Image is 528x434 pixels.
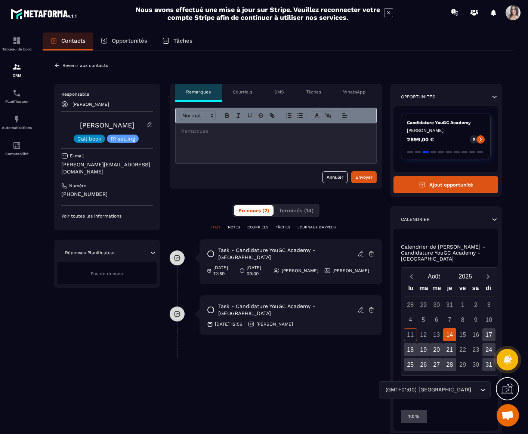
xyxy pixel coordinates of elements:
img: scheduler [12,89,21,98]
button: Next month [481,271,495,281]
p: COURRIELS [247,225,268,230]
p: Contacts [61,37,86,44]
a: schedulerschedulerPlanificateur [2,83,32,109]
img: automations [12,115,21,124]
a: [PERSON_NAME] [80,121,134,129]
img: formation [12,62,21,71]
p: [PERSON_NAME] [333,268,369,274]
div: me [430,283,443,296]
div: 30 [430,298,443,311]
img: logo [10,7,78,20]
div: Calendar days [404,298,495,371]
div: 18 [404,343,417,356]
button: Open months overlay [418,270,450,283]
div: 24 [482,343,495,356]
button: Previous month [404,271,418,281]
div: 29 [417,298,430,311]
p: Tâches [173,37,192,44]
p: [PERSON_NAME] [256,321,293,327]
div: 5 [417,313,430,326]
p: 0 [473,137,475,142]
div: 28 [404,298,417,311]
a: Contacts [43,33,93,50]
div: 26 [417,358,430,371]
div: 20 [430,343,443,356]
div: 11 [404,328,417,341]
a: Ouvrir le chat [497,404,519,427]
p: [PHONE_NUMBER] [61,191,153,198]
div: Calendar wrapper [404,283,495,371]
p: [PERSON_NAME] [282,268,318,274]
div: ma [417,283,430,296]
span: Terminés (14) [279,207,314,213]
div: 27 [430,358,443,371]
div: 7 [443,313,456,326]
div: 28 [443,358,456,371]
a: formationformationTableau de bord [2,31,32,57]
button: Ajout opportunité [393,176,498,193]
p: CRM [2,73,32,77]
span: En cours (2) [238,207,269,213]
p: TOUT [211,225,220,230]
div: 12 [417,328,430,341]
a: Tâches [155,33,200,50]
p: 10:45 [408,413,420,419]
div: 8 [456,313,469,326]
p: Call book [77,136,101,141]
button: Envoyer [351,171,377,183]
button: En cours (2) [234,205,274,216]
button: Terminés (14) [274,205,318,216]
div: 31 [482,358,495,371]
p: Planificateur [2,99,32,104]
p: [PERSON_NAME] [407,127,485,133]
p: Opportunités [112,37,147,44]
div: 15 [456,328,469,341]
div: 6 [430,313,443,326]
p: Voir toutes les informations [61,213,153,219]
div: 2 [469,298,482,311]
p: Remarques [186,89,211,95]
div: 4 [404,313,417,326]
div: 17 [482,328,495,341]
p: Réponses Planificateur [65,250,115,256]
div: di [482,283,495,296]
p: TÂCHES [276,225,290,230]
img: formation [12,36,21,45]
button: Annuler [322,171,348,183]
div: je [443,283,456,296]
p: [DATE] 09:30 [247,265,268,277]
p: Calendrier de [PERSON_NAME] - Candidature YouGC Academy - [GEOGRAPHIC_DATA] [401,244,491,262]
p: E-mail [70,153,84,159]
p: task - Candidature YouGC Academy - [GEOGRAPHIC_DATA] [218,303,358,317]
a: accountantaccountantComptabilité [2,135,32,161]
p: 2 599,00 € [407,137,434,142]
div: 1 [456,298,469,311]
div: ve [456,283,469,296]
div: 31 [443,298,456,311]
p: Tâches [306,89,321,95]
p: R1 setting [111,136,135,141]
span: Pas de donnée [91,271,123,276]
p: Comptabilité [2,152,32,156]
p: JOURNAUX D'APPELS [297,225,336,230]
div: Envoyer [355,173,373,181]
div: 19 [417,343,430,356]
p: Numéro [69,183,86,189]
p: [PERSON_NAME] [72,102,109,107]
p: Candidature YouGC Academy [407,120,485,126]
p: Automatisations [2,126,32,130]
div: 10 [482,313,495,326]
input: Search for option [473,386,478,394]
p: [DATE] 12:56 [215,321,242,327]
p: [DATE] 12:59 [213,265,234,277]
p: Courriels [233,89,252,95]
p: WhatsApp [343,89,366,95]
p: [PERSON_NAME][EMAIL_ADDRESS][DOMAIN_NAME] [61,161,153,175]
a: automationsautomationsAutomatisations [2,109,32,135]
div: 3 [482,298,495,311]
p: NOTES [228,225,240,230]
div: 23 [469,343,482,356]
span: (GMT+01:00) [GEOGRAPHIC_DATA] [384,386,473,394]
div: Search for option [379,381,491,398]
div: 14 [443,328,456,341]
